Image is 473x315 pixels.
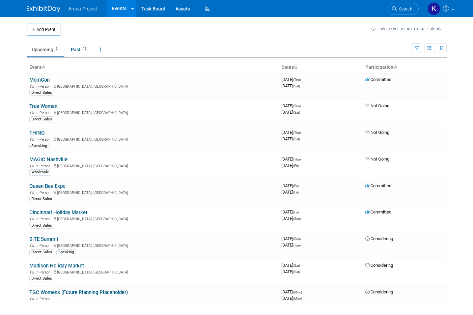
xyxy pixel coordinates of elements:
[35,111,53,115] span: In-Person
[300,209,301,214] span: -
[29,190,276,195] div: [GEOGRAPHIC_DATA], [GEOGRAPHIC_DATA]
[302,77,303,82] span: -
[29,249,54,255] div: Direct Sales
[35,164,53,168] span: In-Person
[363,62,447,73] th: Participation
[281,156,303,162] span: [DATE]
[293,84,300,88] span: (Sat)
[365,130,389,135] span: Not Going
[293,191,299,194] span: (Fri)
[29,269,276,275] div: [GEOGRAPHIC_DATA], [GEOGRAPHIC_DATA]
[281,236,303,241] span: [DATE]
[293,237,301,241] span: (Sun)
[281,190,299,195] span: [DATE]
[281,263,302,268] span: [DATE]
[29,90,54,96] div: Direct Sales
[281,103,303,108] span: [DATE]
[293,217,301,221] span: (Sun)
[281,77,303,82] span: [DATE]
[365,263,393,268] span: Considering
[29,156,67,163] a: MAGIC Nashville
[281,209,301,214] span: [DATE]
[300,183,301,188] span: -
[41,64,45,70] a: Sort by Event Name
[388,3,419,15] a: Search
[35,270,53,275] span: In-Person
[293,297,302,300] span: (Mon)
[293,244,301,247] span: (Tue)
[29,103,57,109] a: True Woman
[30,137,34,141] img: In-Person Event
[29,223,54,229] div: Direct Sales
[293,157,301,161] span: (Thu)
[27,6,60,12] img: ExhibitDay
[293,164,299,168] span: (Fri)
[302,236,303,241] span: -
[281,183,301,188] span: [DATE]
[29,276,54,282] div: Direct Sales
[365,236,393,241] span: Considering
[365,209,391,214] span: Committed
[293,137,300,141] span: (Sat)
[302,103,303,108] span: -
[29,143,49,149] div: Speaking
[293,111,300,114] span: (Sat)
[293,264,300,267] span: (Sat)
[371,26,447,31] a: How to sync to an external calendar...
[81,46,88,51] span: 12
[281,242,301,248] span: [DATE]
[281,269,300,274] span: [DATE]
[281,136,300,141] span: [DATE]
[29,83,276,89] div: [GEOGRAPHIC_DATA], [GEOGRAPHIC_DATA]
[66,43,93,56] a: Past12
[27,24,60,36] button: Add Event
[294,64,297,70] a: Sort by Start Date
[68,6,97,11] span: Aruna Project
[29,110,276,115] div: [GEOGRAPHIC_DATA], [GEOGRAPHIC_DATA]
[427,2,440,15] img: Kristal Miller
[293,184,299,188] span: (Fri)
[35,84,53,89] span: In-Person
[30,191,34,194] img: In-Person Event
[365,103,389,108] span: Not Going
[365,183,391,188] span: Committed
[29,236,58,242] a: SITE Summit
[30,244,34,247] img: In-Person Event
[35,191,53,195] span: In-Person
[301,263,302,268] span: -
[302,156,303,162] span: -
[281,296,302,301] span: [DATE]
[29,77,50,83] a: MomCon
[29,196,54,202] div: Direct Sales
[281,289,304,294] span: [DATE]
[293,210,299,214] span: (Fri)
[293,104,301,108] span: (Thu)
[30,270,34,274] img: In-Person Event
[393,64,397,70] a: Sort by Participation Type
[293,270,300,274] span: (Sat)
[29,116,54,122] div: Direct Sales
[29,183,65,189] a: Queen Bee Expo
[293,78,301,82] span: (Thu)
[30,164,34,167] img: In-Person Event
[29,289,128,295] a: TGC Womens (Future Planning Placeholder)
[29,130,45,136] a: THINQ
[29,163,276,168] div: [GEOGRAPHIC_DATA], [GEOGRAPHIC_DATA]
[281,110,300,115] span: [DATE]
[281,216,301,221] span: [DATE]
[29,242,276,248] div: [GEOGRAPHIC_DATA], [GEOGRAPHIC_DATA]
[35,244,53,248] span: In-Person
[29,216,276,221] div: [GEOGRAPHIC_DATA], [GEOGRAPHIC_DATA]
[27,62,279,73] th: Event
[281,163,299,168] span: [DATE]
[365,289,393,294] span: Considering
[293,131,301,135] span: (Thu)
[56,249,76,255] div: Speaking
[281,130,303,135] span: [DATE]
[397,6,412,11] span: Search
[30,297,34,300] img: In-Person Event
[30,84,34,88] img: In-Person Event
[29,136,276,142] div: [GEOGRAPHIC_DATA], [GEOGRAPHIC_DATA]
[35,137,53,142] span: In-Person
[29,209,87,216] a: Cincinnati Holiday Market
